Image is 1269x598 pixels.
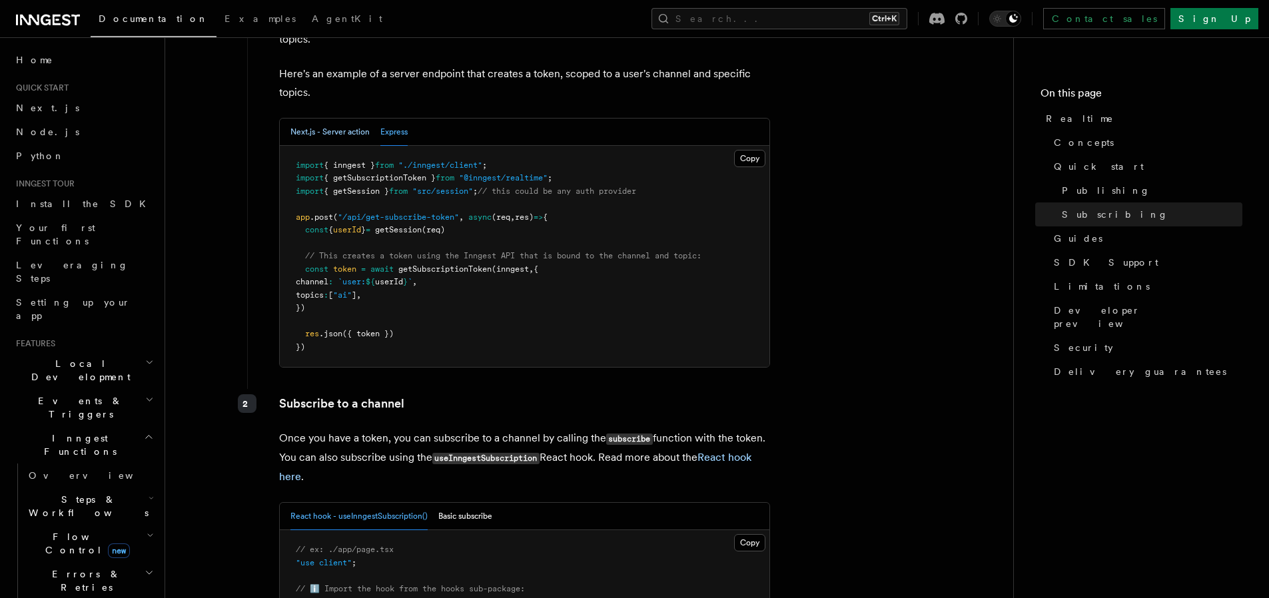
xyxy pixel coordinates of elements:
span: Inngest Functions [11,432,144,458]
span: { inngest } [324,160,375,170]
span: { [328,225,333,234]
button: Copy [734,534,765,551]
span: } [361,225,366,234]
code: useInngestSubscription [432,453,540,464]
span: await [370,264,394,274]
span: Publishing [1062,184,1150,197]
span: Steps & Workflows [23,493,149,519]
a: Setting up your app [11,290,157,328]
span: // ℹ️ Import the hook from the hooks sub-package: [296,584,525,593]
span: ; [482,160,487,170]
span: Developer preview [1054,304,1242,330]
a: Limitations [1049,274,1242,298]
a: Python [11,144,157,168]
span: Features [11,338,55,349]
span: ; [352,558,356,567]
span: async [468,212,492,222]
span: Install the SDK [16,198,154,209]
a: Publishing [1057,178,1242,202]
span: // ex: ./app/page.tsx [296,545,394,554]
span: , [510,212,515,222]
span: // This creates a token using the Inngest API that is bound to the channel and topic: [305,251,701,260]
a: Concepts [1049,131,1242,154]
span: Quick start [11,83,69,93]
button: Search...Ctrl+K [651,8,907,29]
span: Python [16,150,65,161]
span: ; [548,173,552,182]
span: "./inngest/client" [398,160,482,170]
span: Limitations [1054,280,1150,293]
span: = [366,225,370,234]
span: `user: [338,277,366,286]
a: Sign Up [1170,8,1258,29]
span: Guides [1054,232,1102,245]
span: Security [1054,341,1113,354]
span: Quick start [1054,160,1144,173]
span: from [389,186,408,196]
h4: On this page [1041,85,1242,107]
span: "src/session" [412,186,473,196]
span: (inngest [492,264,529,274]
span: Overview [29,470,166,481]
a: Security [1049,336,1242,360]
span: res [305,329,319,338]
span: Errors & Retries [23,567,145,594]
span: ; [473,186,478,196]
span: { getSubscriptionToken } [324,173,436,182]
span: [ [328,290,333,300]
span: import [296,160,324,170]
a: Contact sales [1043,8,1165,29]
p: Once you have a token, you can subscribe to a channel by calling the function with the token. You... [279,429,770,486]
a: Your first Functions [11,216,157,253]
button: Express [380,119,408,146]
a: AgentKit [304,4,390,36]
button: Next.js - Server action [290,119,370,146]
span: import [296,186,324,196]
span: ({ token }) [342,329,394,338]
button: Events & Triggers [11,389,157,426]
kbd: Ctrl+K [869,12,899,25]
a: Examples [216,4,304,36]
span: ` [408,277,412,286]
button: Flow Controlnew [23,525,157,562]
span: Next.js [16,103,79,113]
span: ( [333,212,338,222]
span: const [305,225,328,234]
span: AgentKit [312,13,382,24]
span: Inngest tour [11,178,75,189]
div: 2 [238,394,256,413]
span: "@inngest/realtime" [459,173,548,182]
a: Home [11,48,157,72]
a: React hook here [279,451,751,483]
span: .json [319,329,342,338]
span: : [328,277,333,286]
span: // this could be any auth provider [478,186,636,196]
a: Quick start [1049,154,1242,178]
a: Install the SDK [11,192,157,216]
span: (req [492,212,510,222]
span: "/api/get-subscribe-token" [338,212,459,222]
span: : [324,290,328,300]
a: Realtime [1041,107,1242,131]
span: (req) [422,225,445,234]
span: getSubscriptionToken [398,264,492,274]
button: Inngest Functions [11,426,157,463]
span: , [412,277,417,286]
span: "use client" [296,558,352,567]
span: token [333,264,356,274]
button: Steps & Workflows [23,487,157,525]
span: userId [333,225,361,234]
span: from [375,160,394,170]
p: Here's an example of a server endpoint that creates a token, scoped to a user's channel and speci... [279,65,770,102]
span: Concepts [1054,136,1114,149]
span: Local Development [11,357,145,384]
a: Node.js [11,120,157,144]
a: Next.js [11,96,157,120]
span: res) [515,212,534,222]
span: Subscribing [1062,208,1168,221]
span: channel [296,277,328,286]
span: Events & Triggers [11,394,145,421]
a: Documentation [91,4,216,37]
button: React hook - useInngestSubscription() [290,503,428,530]
a: Overview [23,463,157,487]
